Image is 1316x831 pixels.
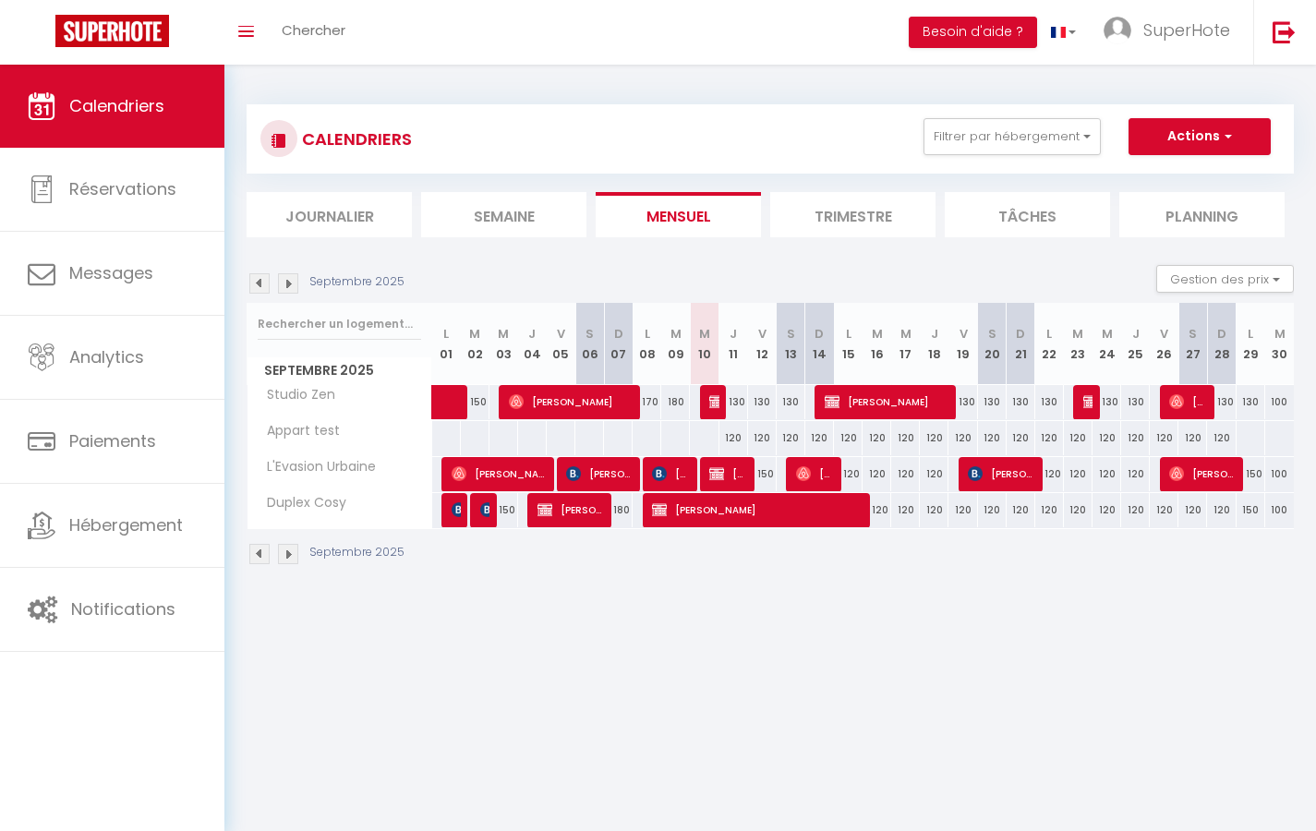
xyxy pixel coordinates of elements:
div: 120 [1121,421,1150,455]
div: 120 [805,421,834,455]
span: Patureau Léa [452,492,461,527]
th: 02 [461,303,489,385]
th: 29 [1237,303,1265,385]
div: 120 [1035,421,1064,455]
span: [PERSON_NAME] [566,456,633,491]
th: 08 [633,303,661,385]
abbr: S [787,325,795,343]
th: 06 [575,303,604,385]
div: 180 [604,493,633,527]
button: Actions [1129,118,1271,155]
div: 120 [948,421,977,455]
div: 120 [1207,493,1236,527]
div: 120 [834,421,863,455]
div: 120 [891,493,920,527]
span: Appart test [250,421,344,441]
span: [PERSON_NAME] [652,492,862,527]
div: 120 [1064,457,1093,491]
th: 11 [719,303,748,385]
li: Journalier [247,192,412,237]
div: 130 [978,385,1007,419]
div: 120 [1093,421,1121,455]
abbr: M [1274,325,1286,343]
span: [PERSON_NAME] [1169,456,1236,491]
div: 150 [489,493,518,527]
div: 120 [891,421,920,455]
img: ... [1104,17,1131,44]
div: 170 [633,385,661,419]
abbr: S [586,325,594,343]
div: 120 [863,421,891,455]
span: [PERSON_NAME] [652,456,690,491]
div: 130 [777,385,805,419]
div: 100 [1265,457,1294,491]
th: 07 [604,303,633,385]
span: [PERSON_NAME] [509,384,633,419]
div: 180 [661,385,690,419]
div: 150 [1237,457,1265,491]
div: 120 [719,421,748,455]
div: 130 [748,385,777,419]
div: 120 [777,421,805,455]
div: 100 [1265,385,1294,419]
div: 120 [1064,421,1093,455]
span: [PERSON_NAME] [1083,384,1093,419]
h3: CALENDRIERS [297,118,412,160]
div: 120 [1093,493,1121,527]
span: [PERSON_NAME] [537,492,604,527]
button: Ouvrir le widget de chat LiveChat [15,7,70,63]
abbr: D [815,325,824,343]
abbr: M [498,325,509,343]
span: Calendriers [69,94,164,117]
abbr: L [1248,325,1253,343]
span: [PERSON_NAME] [709,456,747,491]
div: 120 [1007,493,1035,527]
abbr: M [872,325,883,343]
div: 120 [1121,493,1150,527]
abbr: V [758,325,767,343]
abbr: M [699,325,710,343]
abbr: J [1132,325,1140,343]
div: 120 [978,421,1007,455]
span: [PERSON_NAME] [968,456,1034,491]
div: 120 [920,493,948,527]
th: 10 [690,303,718,385]
span: [PERSON_NAME] [825,384,948,419]
div: 120 [1150,493,1178,527]
div: 120 [920,457,948,491]
li: Mensuel [596,192,761,237]
abbr: S [988,325,996,343]
th: 22 [1035,303,1064,385]
div: 130 [719,385,748,419]
div: 130 [1035,385,1064,419]
span: [PERSON_NAME] [480,492,489,527]
li: Semaine [421,192,586,237]
div: 120 [834,457,863,491]
div: 130 [1007,385,1035,419]
th: 14 [805,303,834,385]
th: 19 [948,303,977,385]
input: Rechercher un logement... [258,307,421,341]
abbr: L [645,325,650,343]
span: Analytics [69,345,144,368]
span: L'Evasion Urbaine [250,457,380,477]
span: [PERSON_NAME] [1169,384,1207,419]
li: Tâches [945,192,1110,237]
span: Studio Zen [250,385,340,405]
div: 120 [748,421,777,455]
th: 27 [1178,303,1207,385]
th: 12 [748,303,777,385]
abbr: M [900,325,912,343]
span: Duplex Cosy [250,493,351,513]
img: logout [1273,20,1296,43]
div: 130 [1237,385,1265,419]
p: Septembre 2025 [309,273,404,291]
th: 01 [432,303,461,385]
div: 150 [748,457,777,491]
span: Réservations [69,177,176,200]
p: Septembre 2025 [309,544,404,561]
th: 26 [1150,303,1178,385]
div: 120 [1178,421,1207,455]
span: Septembre 2025 [248,357,431,384]
div: 120 [891,457,920,491]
